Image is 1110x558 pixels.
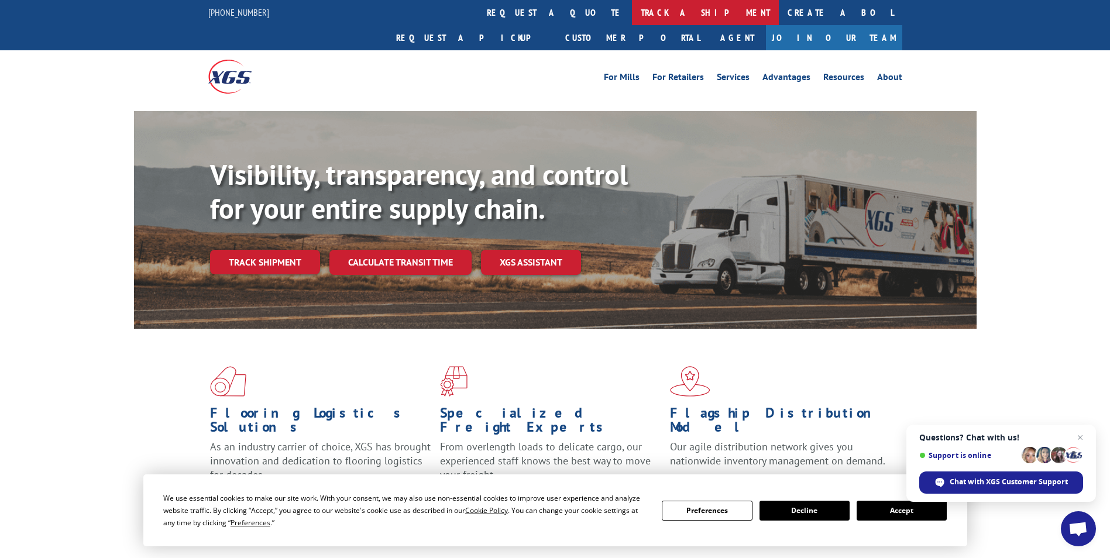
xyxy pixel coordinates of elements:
[210,250,320,274] a: Track shipment
[556,25,709,50] a: Customer Portal
[143,474,967,546] div: Cookie Consent Prompt
[709,25,766,50] a: Agent
[1073,430,1087,445] span: Close chat
[652,73,704,85] a: For Retailers
[823,73,864,85] a: Resources
[950,477,1068,487] span: Chat with XGS Customer Support
[440,366,468,397] img: xgs-icon-focused-on-flooring-red
[919,451,1018,460] span: Support is online
[210,156,628,226] b: Visibility, transparency, and control for your entire supply chain.
[465,505,508,515] span: Cookie Policy
[717,73,750,85] a: Services
[1061,511,1096,546] div: Open chat
[440,406,661,440] h1: Specialized Freight Experts
[387,25,556,50] a: Request a pickup
[604,73,640,85] a: For Mills
[662,501,752,521] button: Preferences
[857,501,947,521] button: Accept
[877,73,902,85] a: About
[210,406,431,440] h1: Flooring Logistics Solutions
[670,406,891,440] h1: Flagship Distribution Model
[210,366,246,397] img: xgs-icon-total-supply-chain-intelligence-red
[670,440,885,467] span: Our agile distribution network gives you nationwide inventory management on demand.
[440,440,661,492] p: From overlength loads to delicate cargo, our experienced staff knows the best way to move your fr...
[231,518,270,528] span: Preferences
[670,366,710,397] img: xgs-icon-flagship-distribution-model-red
[760,501,850,521] button: Decline
[329,250,472,275] a: Calculate transit time
[919,471,1083,494] div: Chat with XGS Customer Support
[163,492,648,529] div: We use essential cookies to make our site work. With your consent, we may also use non-essential ...
[762,73,810,85] a: Advantages
[481,250,581,275] a: XGS ASSISTANT
[766,25,902,50] a: Join Our Team
[208,6,269,18] a: [PHONE_NUMBER]
[919,433,1083,442] span: Questions? Chat with us!
[210,440,431,481] span: As an industry carrier of choice, XGS has brought innovation and dedication to flooring logistics...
